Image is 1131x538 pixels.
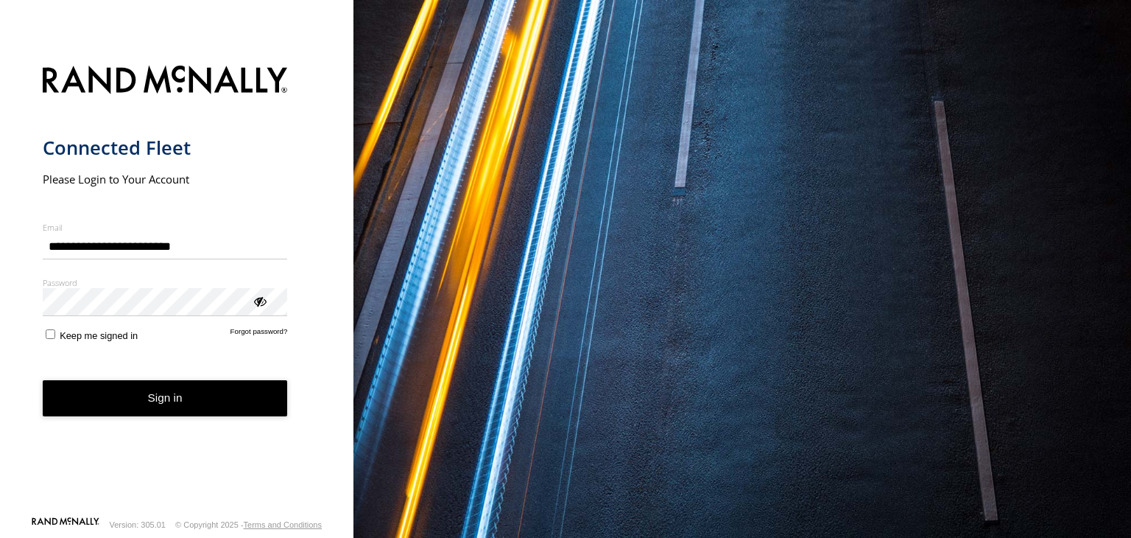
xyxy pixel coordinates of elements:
[60,330,138,341] span: Keep me signed in
[32,517,99,532] a: Visit our Website
[43,136,288,160] h1: Connected Fleet
[43,57,311,516] form: main
[43,63,288,100] img: Rand McNally
[46,329,55,339] input: Keep me signed in
[43,172,288,186] h2: Please Login to Your Account
[175,520,322,529] div: © Copyright 2025 -
[252,293,267,308] div: ViewPassword
[230,327,288,341] a: Forgot password?
[43,380,288,416] button: Sign in
[43,222,288,233] label: Email
[43,277,288,288] label: Password
[110,520,166,529] div: Version: 305.01
[244,520,322,529] a: Terms and Conditions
